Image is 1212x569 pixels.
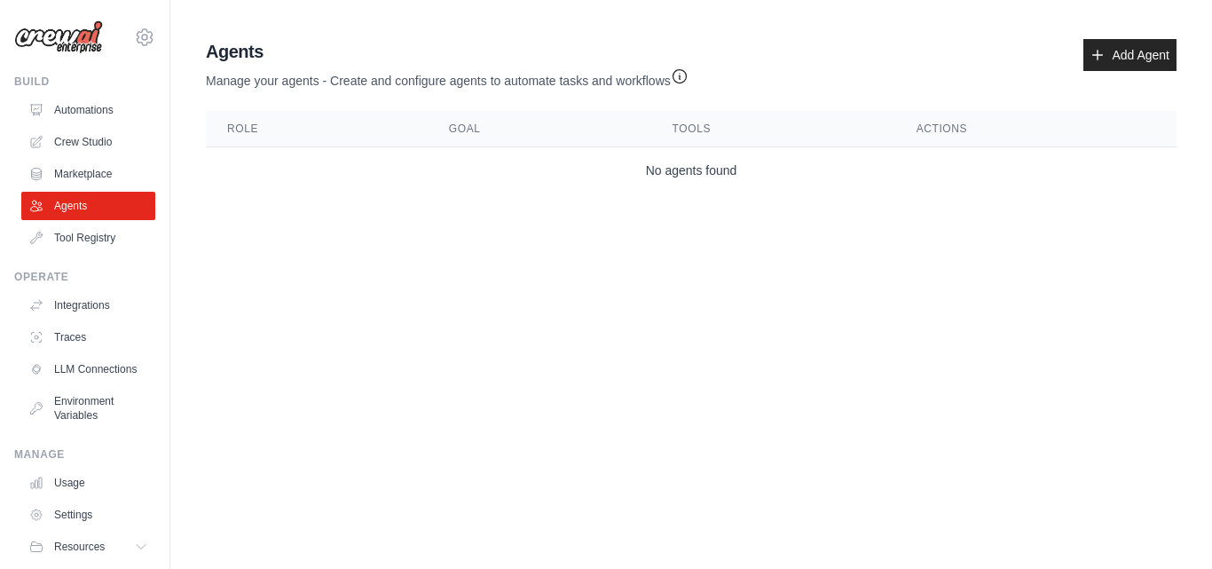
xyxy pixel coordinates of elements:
a: Environment Variables [21,387,155,430]
p: Manage your agents - Create and configure agents to automate tasks and workflows [206,64,689,90]
img: Logo [14,20,103,54]
a: Agents [21,192,155,220]
th: Role [206,111,428,147]
a: Automations [21,96,155,124]
a: Usage [21,469,155,497]
a: Tool Registry [21,224,155,252]
div: Manage [14,447,155,462]
th: Tools [651,111,895,147]
th: Goal [428,111,651,147]
td: No agents found [206,147,1177,194]
div: Operate [14,270,155,284]
a: Crew Studio [21,128,155,156]
th: Actions [895,111,1177,147]
div: Build [14,75,155,89]
a: LLM Connections [21,355,155,383]
a: Marketplace [21,160,155,188]
a: Settings [21,501,155,529]
h2: Agents [206,39,689,64]
button: Resources [21,533,155,561]
a: Traces [21,323,155,352]
a: Add Agent [1083,39,1177,71]
a: Integrations [21,291,155,320]
span: Resources [54,540,105,554]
